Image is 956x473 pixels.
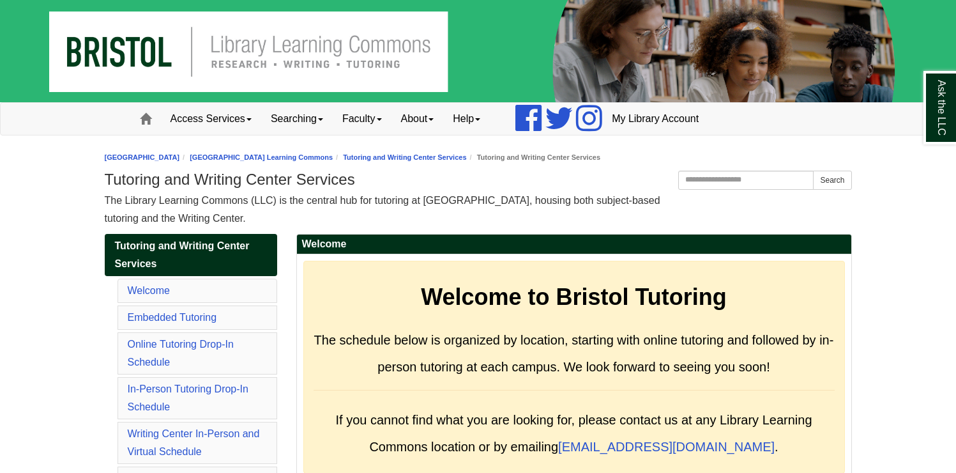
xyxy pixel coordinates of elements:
strong: Welcome to Bristol Tutoring [421,284,727,310]
a: In-Person Tutoring Drop-In Schedule [128,384,248,412]
span: The schedule below is organized by location, starting with online tutoring and followed by in-per... [314,333,834,374]
li: Tutoring and Writing Center Services [467,151,600,164]
a: Tutoring and Writing Center Services [105,234,277,276]
span: If you cannot find what you are looking for, please contact us at any Library Learning Commons lo... [335,413,812,454]
a: Access Services [161,103,261,135]
a: Searching [261,103,333,135]
a: [EMAIL_ADDRESS][DOMAIN_NAME] [558,440,775,454]
h1: Tutoring and Writing Center Services [105,171,852,189]
a: Faculty [333,103,391,135]
a: Writing Center In-Person and Virtual Schedule [128,428,260,457]
a: About [391,103,444,135]
a: Online Tutoring Drop-In Schedule [128,339,234,368]
a: [GEOGRAPHIC_DATA] Learning Commons [190,153,333,161]
nav: breadcrumb [105,151,852,164]
a: My Library Account [602,103,708,135]
a: Help [443,103,490,135]
a: Tutoring and Writing Center Services [343,153,466,161]
button: Search [813,171,851,190]
a: [GEOGRAPHIC_DATA] [105,153,180,161]
a: Embedded Tutoring [128,312,217,323]
a: Welcome [128,285,170,296]
span: The Library Learning Commons (LLC) is the central hub for tutoring at [GEOGRAPHIC_DATA], housing ... [105,195,660,224]
h2: Welcome [297,235,851,254]
span: Tutoring and Writing Center Services [115,240,250,269]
